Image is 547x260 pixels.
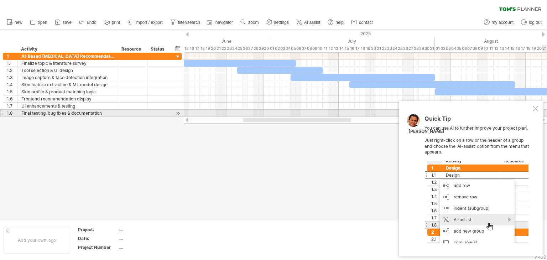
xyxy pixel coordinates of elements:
[21,110,114,116] div: Final testing, bug fixes & documentation
[492,20,514,25] span: my account
[295,18,322,27] a: AI assist
[451,45,456,52] div: Monday, 4 August 2025
[291,45,296,52] div: Saturday, 5 July 2025
[21,95,114,102] div: Frontend recommendation display
[365,45,371,52] div: Saturday, 19 July 2025
[488,45,494,52] div: Monday, 11 August 2025
[285,45,291,52] div: Friday, 4 July 2025
[248,20,259,25] span: zoom
[446,45,451,52] div: Sunday, 3 August 2025
[21,53,114,59] div: AI-Based [MEDICAL_DATA] Recommendation System
[499,45,504,52] div: Wednesday, 13 August 2025
[7,67,17,74] div: 1.2
[248,45,253,52] div: Friday, 27 June 2025
[269,45,275,52] div: Tuesday, 1 July 2025
[21,46,114,53] div: Activity
[237,45,243,52] div: Wednesday, 25 June 2025
[328,45,333,52] div: Saturday, 12 July 2025
[151,46,166,53] div: Status
[77,18,99,27] a: undo
[63,20,72,25] span: save
[403,45,408,52] div: Saturday, 26 July 2025
[7,60,17,67] div: 1.1
[355,45,360,52] div: Thursday, 17 July 2025
[102,18,122,27] a: print
[7,95,17,102] div: 1.6
[376,45,381,52] div: Monday, 21 July 2025
[435,45,440,52] div: Friday, 1 August 2025
[526,45,531,52] div: Monday, 18 August 2025
[424,45,429,52] div: Wednesday, 30 July 2025
[323,45,328,52] div: Friday, 11 July 2025
[280,45,285,52] div: Thursday, 3 July 2025
[78,235,117,241] div: Date:
[456,45,462,52] div: Tuesday, 5 August 2025
[78,244,117,250] div: Project Number
[274,20,289,25] span: settings
[28,18,50,27] a: open
[253,45,259,52] div: Saturday, 28 June 2025
[243,45,248,52] div: Thursday, 26 June 2025
[7,103,17,109] div: 1.7
[174,110,181,117] div: scroll to activity
[126,18,165,27] a: import / export
[519,18,544,27] a: log out
[520,45,526,52] div: Sunday, 17 August 2025
[210,45,216,52] div: Friday, 20 June 2025
[15,20,22,25] span: new
[215,20,233,25] span: navigator
[269,37,435,45] div: July 2025
[317,45,323,52] div: Thursday, 10 July 2025
[360,45,365,52] div: Friday, 18 July 2025
[21,88,114,95] div: Skin profile & product matching logic
[494,45,499,52] div: Tuesday, 12 August 2025
[189,45,194,52] div: Monday, 16 June 2025
[4,227,70,254] div: Add your own logo
[216,45,221,52] div: Saturday, 21 June 2025
[392,45,397,52] div: Thursday, 24 July 2025
[349,45,355,52] div: Wednesday, 16 July 2025
[184,45,189,52] div: Sunday, 15 June 2025
[7,81,17,88] div: 1.4
[333,45,339,52] div: Sunday, 13 July 2025
[536,45,542,52] div: Wednesday, 20 August 2025
[21,74,114,81] div: Image capture & face detection integration
[264,45,269,52] div: Monday, 30 June 2025
[510,45,515,52] div: Friday, 15 August 2025
[419,45,424,52] div: Tuesday, 29 July 2025
[397,45,403,52] div: Friday, 25 July 2025
[408,45,413,52] div: Sunday, 27 July 2025
[239,18,261,27] a: zoom
[387,45,392,52] div: Wednesday, 23 July 2025
[275,45,280,52] div: Wednesday, 2 July 2025
[381,45,387,52] div: Tuesday, 22 July 2025
[7,74,17,81] div: 1.3
[7,88,17,95] div: 1.5
[424,116,531,125] div: Quick Tip
[226,45,232,52] div: Monday, 23 June 2025
[307,45,312,52] div: Tuesday, 8 July 2025
[259,45,264,52] div: Sunday, 29 June 2025
[119,235,178,241] div: ....
[119,244,178,250] div: ....
[326,18,346,27] a: help
[87,20,97,25] span: undo
[301,45,307,52] div: Monday, 7 July 2025
[529,20,542,25] span: log out
[265,18,291,27] a: settings
[535,254,546,260] div: v 422
[168,18,202,27] a: filter/search
[194,45,200,52] div: Tuesday, 17 June 2025
[339,45,344,52] div: Monday, 14 July 2025
[21,103,114,109] div: UI enhancements & testing
[119,227,178,233] div: ....
[112,20,120,25] span: print
[413,45,419,52] div: Monday, 28 July 2025
[21,81,114,88] div: Skin feature extraction & ML model design
[515,45,520,52] div: Saturday, 16 August 2025
[349,18,375,27] a: contact
[7,110,17,116] div: 1.8
[296,45,301,52] div: Sunday, 6 July 2025
[531,45,536,52] div: Tuesday, 19 August 2025
[344,45,349,52] div: Tuesday, 15 July 2025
